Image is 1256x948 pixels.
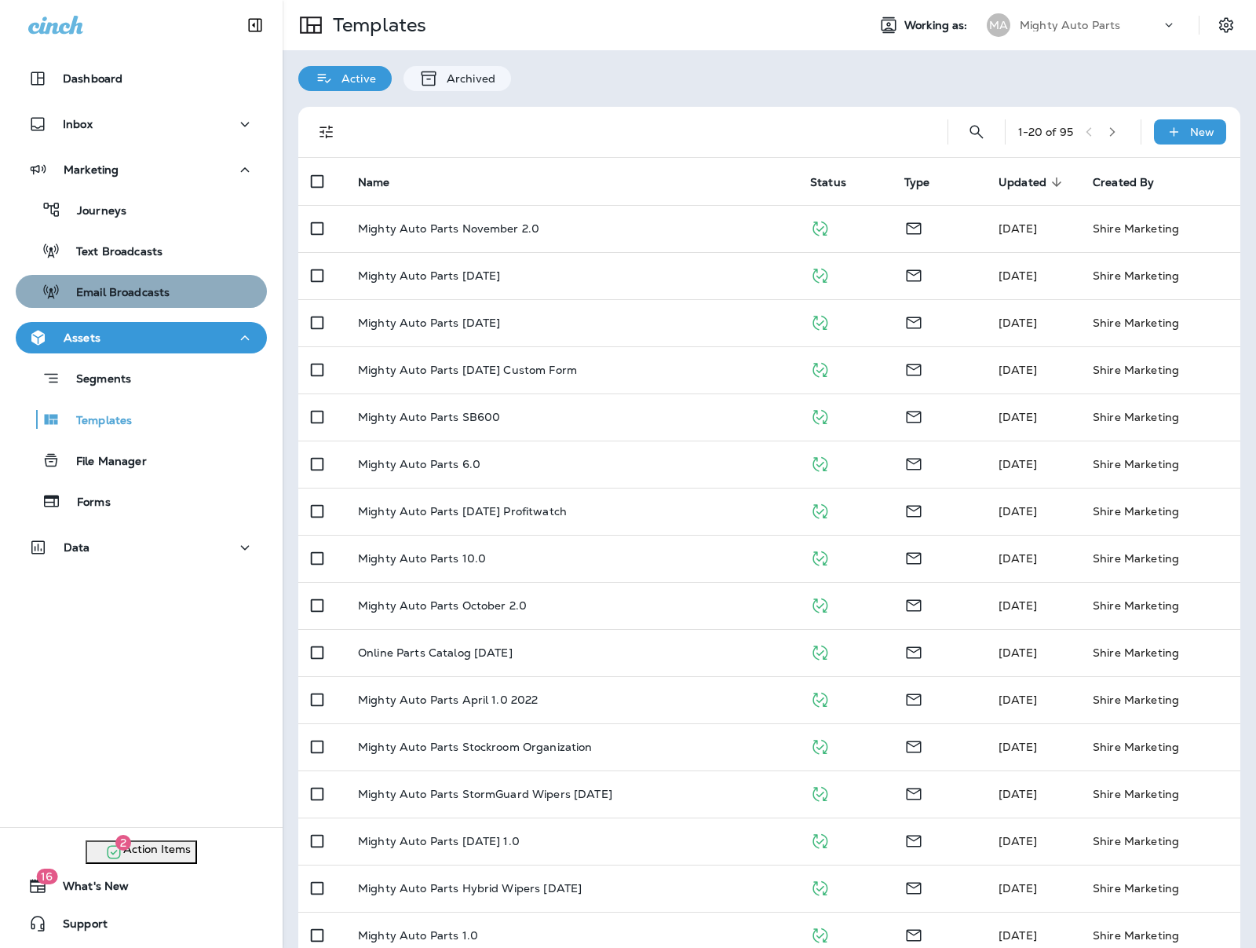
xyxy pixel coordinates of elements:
[61,496,111,511] p: Forms
[327,13,426,37] p: Templates
[810,361,830,375] span: Published
[904,456,923,470] span: Email
[904,785,923,800] span: Email
[358,835,520,847] p: Mighty Auto Parts [DATE] 1.0
[810,880,830,894] span: Published
[86,840,197,864] button: 2Action Items
[1080,441,1240,488] td: Shire Marketing
[1080,252,1240,299] td: Shire Marketing
[810,644,830,658] span: Published
[904,691,923,705] span: Email
[358,458,480,470] p: Mighty Auto Parts 6.0
[64,163,119,176] p: Marketing
[1080,488,1240,535] td: Shire Marketing
[358,176,390,189] span: Name
[358,222,539,235] p: Mighty Auto Parts November 2.0
[47,880,129,899] span: What's New
[1080,393,1240,441] td: Shire Marketing
[1080,582,1240,629] td: Shire Marketing
[904,19,971,32] span: Working as:
[999,787,1037,801] span: [DATE]
[961,116,992,148] button: Search Templates
[358,929,478,942] p: Mighty Auto Parts 1.0
[60,455,147,470] p: File Manager
[999,221,1037,236] span: [DATE]
[810,550,830,564] span: Published
[904,644,923,658] span: Email
[1018,126,1073,138] div: 1 - 20 of 95
[810,175,867,189] span: Status
[358,599,527,612] p: Mighty Auto Parts October 2.0
[358,552,486,565] p: Mighty Auto Parts 10.0
[904,550,923,564] span: Email
[358,269,500,282] p: Mighty Auto Parts [DATE]
[999,175,1067,189] span: Updated
[904,503,923,517] span: Email
[904,738,923,752] span: Email
[1080,205,1240,252] td: Shire Marketing
[233,9,277,41] button: Collapse Sidebar
[358,317,500,329] p: Mighty Auto Parts [DATE]
[60,286,170,301] p: Email Broadcasts
[64,541,90,554] p: Data
[999,646,1037,660] span: Shire Marketing
[810,176,846,189] span: Status
[810,408,830,423] span: Published
[999,928,1037,943] span: [DATE]
[16,444,267,477] button: File Manager
[1190,126,1214,138] p: New
[64,331,100,344] p: Assets
[16,108,267,140] button: Inbox
[60,414,132,429] p: Templates
[999,316,1037,330] span: Shire Marketing
[1020,19,1120,31] p: Mighty Auto Parts
[1080,535,1240,582] td: Shire Marketing
[36,869,57,884] span: 16
[810,267,830,281] span: Published
[904,927,923,941] span: Email
[810,785,830,800] span: Published
[904,880,923,894] span: Email
[63,72,122,85] p: Dashboard
[1093,176,1154,189] span: Created By
[16,234,267,267] button: Text Broadcasts
[16,532,267,563] button: Data
[999,598,1037,613] span: [DATE]
[810,691,830,705] span: Published
[16,154,267,185] button: Marketing
[904,176,930,189] span: Type
[16,275,267,308] button: Email Broadcasts
[16,485,267,518] button: Forms
[904,220,923,234] span: Email
[61,204,126,219] p: Journeys
[987,13,1010,37] div: MA
[1080,346,1240,393] td: Shire Marketing
[999,457,1037,471] span: [DATE]
[810,738,830,752] span: Published
[999,176,1046,189] span: Updated
[115,835,131,851] span: 2
[810,314,830,328] span: Published
[358,741,593,753] p: Mighty Auto Parts Stockroom Organization
[904,175,951,189] span: Type
[311,116,342,148] button: Filters
[16,63,267,94] button: Dashboard
[358,788,612,800] p: Mighty Auto Parts StormGuard Wipers [DATE]
[1080,723,1240,770] td: Shire Marketing
[358,646,513,659] p: Online Parts Catalog [DATE]
[999,740,1037,754] span: Shire Marketing
[999,410,1037,424] span: Jennifer Welch
[358,364,577,376] p: Mighty Auto Parts [DATE] Custom Form
[810,833,830,847] span: Published
[999,834,1037,848] span: [DATE]
[16,908,267,939] button: Support
[1080,865,1240,912] td: Shire Marketing
[16,361,267,395] button: Segments
[358,411,500,423] p: Mighty Auto Parts SB600
[999,881,1037,895] span: [DATE]
[1093,175,1174,189] span: Created By
[810,456,830,470] span: Published
[999,269,1037,283] span: Shire Marketing
[999,363,1037,377] span: [DATE]
[358,175,411,189] span: Name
